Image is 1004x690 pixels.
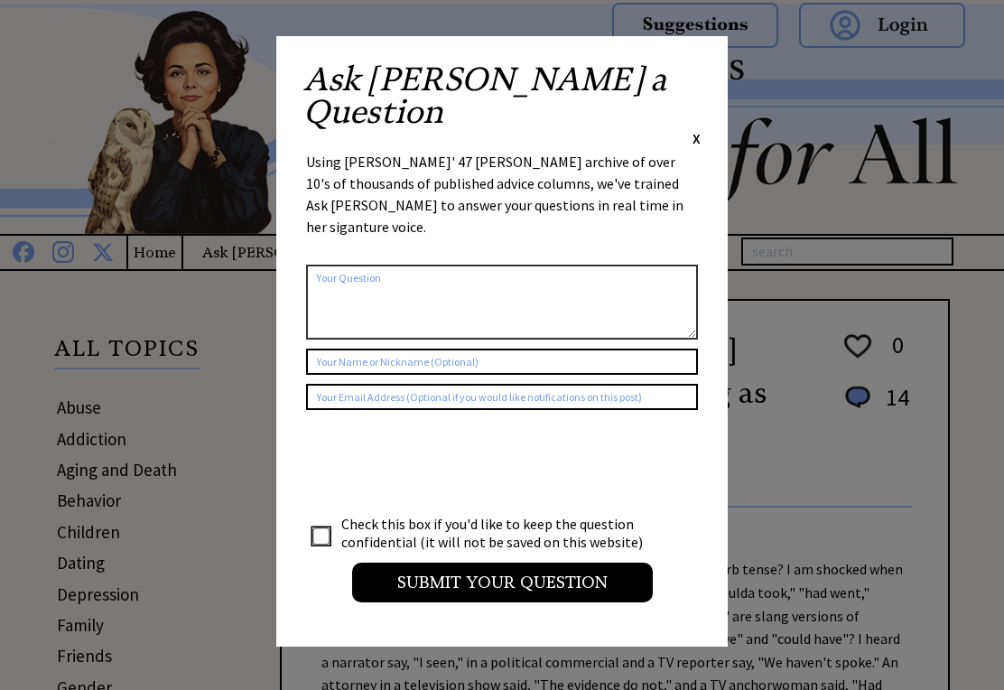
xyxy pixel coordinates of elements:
[340,514,660,552] td: Check this box if you'd like to keep the question confidential (it will not be saved on this webs...
[306,384,698,410] input: Your Email Address (Optional if you would like notifications on this post)
[306,428,581,499] iframe: reCAPTCHA
[352,563,653,602] input: Submit your Question
[693,129,701,147] span: X
[306,151,698,256] div: Using [PERSON_NAME]' 47 [PERSON_NAME] archive of over 10's of thousands of published advice colum...
[306,349,698,375] input: Your Name or Nickname (Optional)
[303,63,701,128] h2: Ask [PERSON_NAME] a Question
